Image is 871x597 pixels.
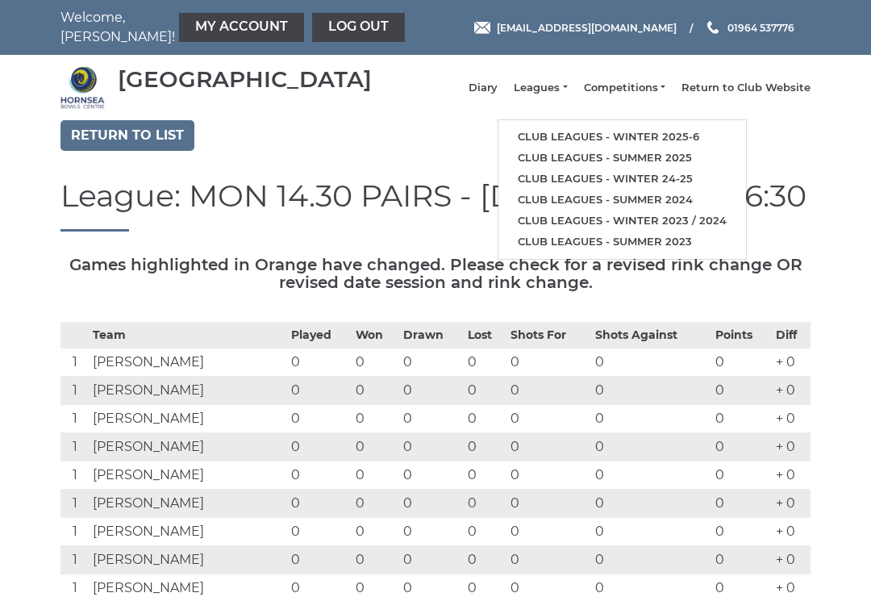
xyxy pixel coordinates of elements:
[352,322,399,348] th: Won
[498,211,746,232] a: Club leagues - Winter 2023 / 2024
[352,348,399,376] td: 0
[681,81,811,95] a: Return to Club Website
[506,545,591,574] td: 0
[287,404,352,432] td: 0
[711,404,772,432] td: 0
[591,322,711,348] th: Shots Against
[287,432,352,461] td: 0
[399,348,464,376] td: 0
[474,20,677,35] a: Email [EMAIL_ADDRESS][DOMAIN_NAME]
[60,545,89,574] td: 1
[772,404,811,432] td: + 0
[352,376,399,404] td: 0
[464,376,506,404] td: 0
[711,489,772,517] td: 0
[399,461,464,489] td: 0
[60,489,89,517] td: 1
[399,404,464,432] td: 0
[498,190,746,211] a: Club leagues - Summer 2024
[591,461,711,489] td: 0
[705,20,794,35] a: Phone us 01964 537776
[60,65,105,110] img: Hornsea Bowls Centre
[287,545,352,574] td: 0
[711,545,772,574] td: 0
[498,232,746,253] a: Club leagues - Summer 2023
[60,461,89,489] td: 1
[772,517,811,545] td: + 0
[464,322,506,348] th: Lost
[89,545,287,574] td: [PERSON_NAME]
[352,404,399,432] td: 0
[399,545,464,574] td: 0
[498,169,746,190] a: Club leagues - Winter 24-25
[506,461,591,489] td: 0
[711,461,772,489] td: 0
[352,545,399,574] td: 0
[514,81,567,95] a: Leagues
[60,404,89,432] td: 1
[464,348,506,376] td: 0
[498,127,746,148] a: Club leagues - Winter 2025-6
[506,432,591,461] td: 0
[711,376,772,404] td: 0
[591,376,711,404] td: 0
[89,517,287,545] td: [PERSON_NAME]
[399,489,464,517] td: 0
[89,376,287,404] td: [PERSON_NAME]
[464,489,506,517] td: 0
[60,348,89,376] td: 1
[772,322,811,348] th: Diff
[352,489,399,517] td: 0
[506,376,591,404] td: 0
[464,404,506,432] td: 0
[179,13,304,42] a: My Account
[287,322,352,348] th: Played
[506,348,591,376] td: 0
[711,517,772,545] td: 0
[498,148,746,169] a: Club leagues - Summer 2025
[727,21,794,33] span: 01964 537776
[287,376,352,404] td: 0
[506,404,591,432] td: 0
[591,489,711,517] td: 0
[312,13,405,42] a: Log out
[352,517,399,545] td: 0
[89,461,287,489] td: [PERSON_NAME]
[60,8,359,47] nav: Welcome, [PERSON_NAME]!
[506,517,591,545] td: 0
[60,432,89,461] td: 1
[591,348,711,376] td: 0
[498,119,747,259] ul: Leagues
[772,432,811,461] td: + 0
[506,489,591,517] td: 0
[469,81,498,95] a: Diary
[591,545,711,574] td: 0
[287,461,352,489] td: 0
[584,81,665,95] a: Competitions
[772,545,811,574] td: + 0
[474,22,490,34] img: Email
[772,461,811,489] td: + 0
[60,120,194,151] a: Return to list
[287,489,352,517] td: 0
[287,348,352,376] td: 0
[287,517,352,545] td: 0
[772,489,811,517] td: + 0
[707,21,719,34] img: Phone us
[464,432,506,461] td: 0
[60,256,811,291] h5: Games highlighted in Orange have changed. Please check for a revised rink change OR revised date ...
[399,376,464,404] td: 0
[89,432,287,461] td: [PERSON_NAME]
[497,21,677,33] span: [EMAIL_ADDRESS][DOMAIN_NAME]
[89,348,287,376] td: [PERSON_NAME]
[89,404,287,432] td: [PERSON_NAME]
[352,432,399,461] td: 0
[506,322,591,348] th: Shots For
[591,432,711,461] td: 0
[89,322,287,348] th: Team
[399,517,464,545] td: 0
[772,376,811,404] td: + 0
[772,348,811,376] td: + 0
[60,517,89,545] td: 1
[711,432,772,461] td: 0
